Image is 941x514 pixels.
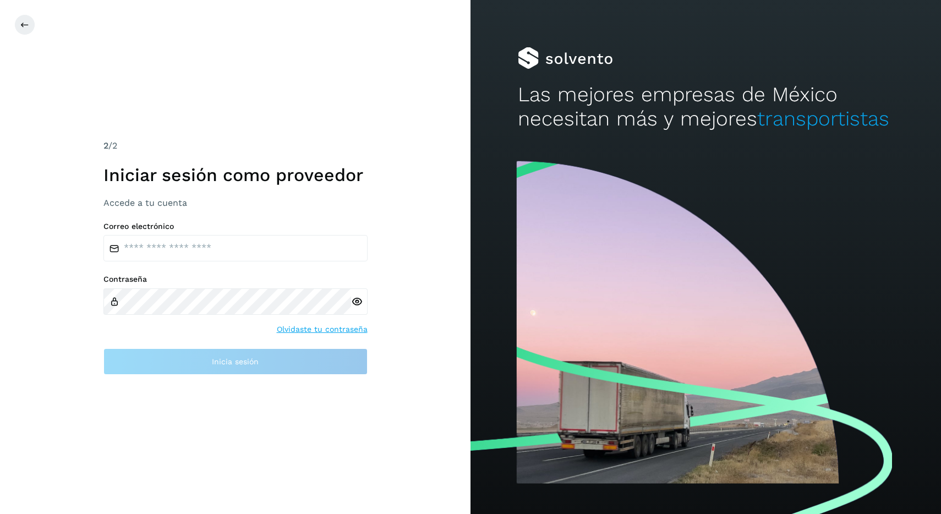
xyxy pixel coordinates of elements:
label: Correo electrónico [103,222,368,231]
a: Olvidaste tu contraseña [277,324,368,335]
span: transportistas [757,107,889,130]
span: Inicia sesión [212,358,259,365]
div: /2 [103,139,368,152]
h2: Las mejores empresas de México necesitan más y mejores [518,83,894,132]
h1: Iniciar sesión como proveedor [103,165,368,185]
label: Contraseña [103,275,368,284]
button: Inicia sesión [103,348,368,375]
h3: Accede a tu cuenta [103,198,368,208]
span: 2 [103,140,108,151]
